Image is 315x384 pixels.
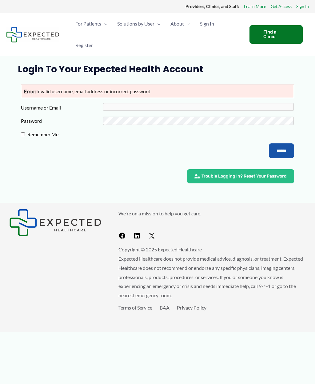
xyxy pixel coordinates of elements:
[177,305,206,310] a: Privacy Policy
[21,116,103,126] label: Password
[244,2,266,10] a: Learn More
[154,13,161,34] span: Menu Toggle
[112,13,165,34] a: Solutions by UserMenu Toggle
[21,85,294,98] p: Invalid username, email address or incorrect password.
[21,103,103,112] label: Username or Email
[185,4,239,9] strong: Providers, Clinics, and Staff:
[24,88,36,94] strong: Error:
[118,303,306,326] aside: Footer Widget 3
[118,209,306,242] aside: Footer Widget 2
[9,209,102,236] img: Expected Healthcare Logo - side, dark font, small
[249,25,303,44] a: Find a Clinic
[70,13,112,34] a: For PatientsMenu Toggle
[18,64,297,75] h1: Login to Your Expected Health Account
[195,13,219,34] a: Sign In
[9,209,103,236] aside: Footer Widget 1
[70,13,243,56] nav: Primary Site Navigation
[296,2,309,10] a: Sign In
[184,13,190,34] span: Menu Toggle
[75,13,101,34] span: For Patients
[170,13,184,34] span: About
[200,13,214,34] span: Sign In
[118,209,306,218] p: We're on a mission to help you get care.
[165,13,195,34] a: AboutMenu Toggle
[187,169,294,183] a: Trouble Logging In? Reset Your Password
[117,13,154,34] span: Solutions by User
[271,2,292,10] a: Get Access
[118,305,152,310] a: Terms of Service
[6,27,59,42] img: Expected Healthcare Logo - side, dark font, small
[160,305,169,310] a: BAA
[201,174,287,178] span: Trouble Logging In? Reset Your Password
[25,130,107,139] label: Remember Me
[75,34,93,56] span: Register
[118,246,202,252] span: Copyright © 2025 Expected Healthcare
[101,13,107,34] span: Menu Toggle
[70,34,98,56] a: Register
[118,256,303,298] span: Expected Healthcare does not provide medical advice, diagnosis, or treatment. Expected Healthcare...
